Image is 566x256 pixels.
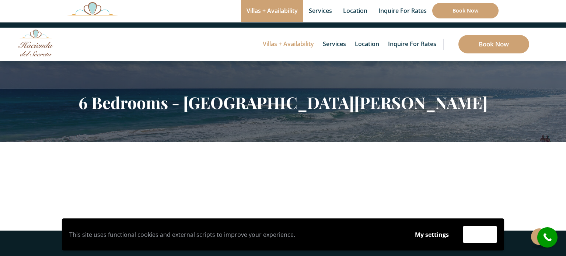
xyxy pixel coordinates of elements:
[384,28,440,61] a: Inquire for Rates
[408,226,456,243] button: My settings
[432,3,499,18] a: Book Now
[67,2,118,15] img: Awesome Logo
[351,28,383,61] a: Location
[537,227,558,248] a: call
[259,28,318,61] a: Villas + Availability
[539,229,556,246] i: call
[458,35,529,53] a: Book Now
[67,93,499,112] h2: 6 Bedrooms - [GEOGRAPHIC_DATA][PERSON_NAME]
[463,226,497,243] button: Accept
[319,28,350,61] a: Services
[18,29,53,56] img: Awesome Logo
[69,229,401,240] p: This site uses functional cookies and external scripts to improve your experience.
